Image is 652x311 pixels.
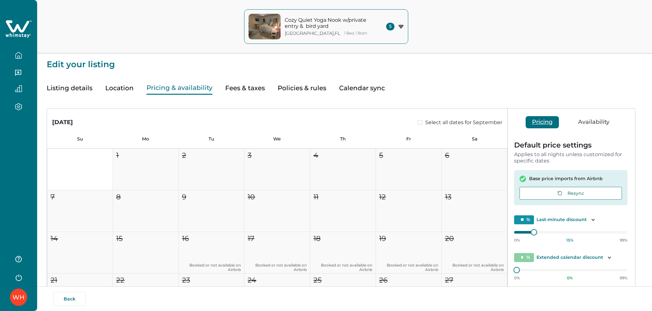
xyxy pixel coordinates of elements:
button: Back [53,292,86,306]
p: 27 [445,275,453,285]
p: 24 [248,275,256,285]
span: 5 [386,23,394,30]
p: 0% [514,238,520,243]
p: Last-minute discount [537,217,587,223]
p: Booked or not available on Airbnb [445,263,504,272]
p: 1 Bed, 1 Bath [344,31,367,36]
span: Select all dates for September [425,119,502,126]
p: [GEOGRAPHIC_DATA] , FL [285,31,340,36]
button: Listing details [47,82,92,95]
button: 19Booked or not available on Airbnb [376,232,441,274]
p: 23 [182,275,190,285]
p: 0% [514,275,520,281]
button: 18Booked or not available on Airbnb [310,232,376,274]
button: 16Booked or not available on Airbnb [179,232,244,274]
p: 26 [379,275,387,285]
p: 99% [620,275,627,281]
button: Location [105,82,134,95]
p: Booked or not available on Airbnb [182,263,241,272]
button: 17Booked or not available on Airbnb [244,232,310,274]
div: [DATE] [52,118,73,127]
p: Fr [376,136,442,142]
p: Booked or not available on Airbnb [379,263,438,272]
button: Pricing & availability [147,82,212,95]
p: 25 [314,275,322,285]
p: Sa [441,136,507,142]
p: 99% [620,238,627,243]
div: Whimstay Host [12,290,25,305]
p: 19 [379,233,386,244]
p: Th [310,136,376,142]
button: property-coverCozy Quiet Yoga Nook w/private entry & bird yard[GEOGRAPHIC_DATA],FL1 Bed, 1 Bath5 [244,9,408,44]
p: 0 % [567,275,573,281]
p: Edit your listing [47,53,642,69]
button: Toggle description [589,216,597,224]
p: Mo [113,136,179,142]
button: Fees & taxes [225,82,265,95]
p: Applies to all nights unless customized for specific dates [514,151,627,164]
p: Tu [179,136,244,142]
p: 20 [445,233,454,244]
p: 21 [51,275,57,285]
p: 15 % [566,238,573,243]
button: Calendar sync [339,82,385,95]
p: 17 [248,233,254,244]
button: 20Booked or not available on Airbnb [442,232,507,274]
p: Booked or not available on Airbnb [314,263,372,272]
button: Resync [520,187,622,200]
button: Availability [572,116,616,128]
button: Policies & rules [278,82,326,95]
p: We [244,136,310,142]
p: 18 [314,233,321,244]
p: Extended calendar discount [537,254,603,261]
p: 16 [182,233,189,244]
p: Default price settings [514,142,627,149]
button: Toggle description [606,254,613,261]
p: Base price imports from Airbnb [529,176,603,182]
p: 22 [116,275,124,285]
button: Pricing [526,116,559,128]
p: Su [47,136,113,142]
img: property-cover [249,14,281,39]
p: Booked or not available on Airbnb [248,263,306,272]
p: Cozy Quiet Yoga Nook w/private entry & bird yard [285,17,371,29]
